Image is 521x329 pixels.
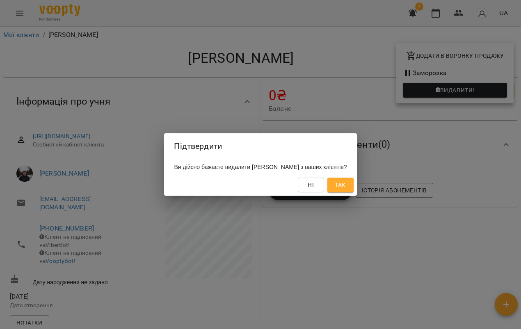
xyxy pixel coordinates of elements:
span: Ні [308,180,314,190]
div: Ви дійсно бажаєте видалити [PERSON_NAME] з ваших клієнтів? [164,160,356,174]
button: Ні [298,178,324,192]
button: Так [327,178,354,192]
h2: Підтвердити [174,140,347,153]
span: Так [335,180,345,190]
